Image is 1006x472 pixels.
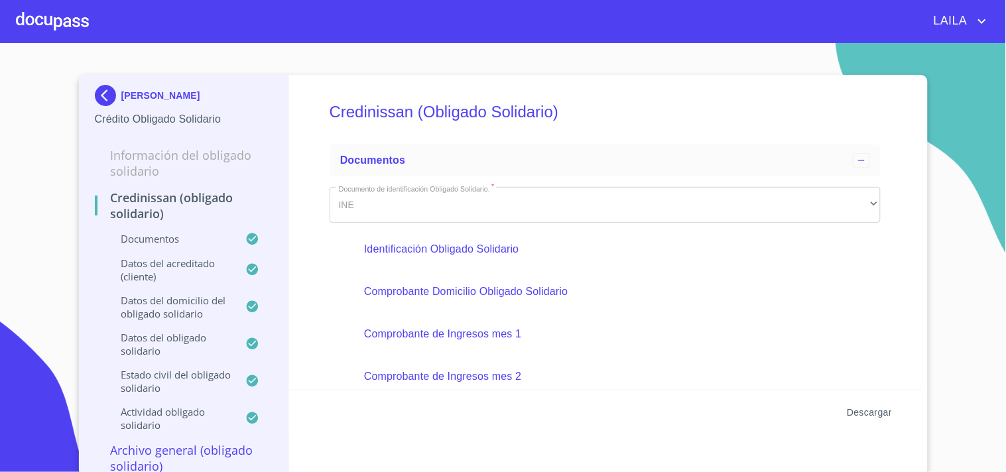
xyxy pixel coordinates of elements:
[95,257,246,283] p: Datos del acreditado (cliente)
[95,368,246,394] p: Estado civil del obligado solidario
[95,85,121,106] img: Docupass spot blue
[340,154,405,166] span: Documentos
[95,111,273,127] p: Crédito Obligado Solidario
[364,326,846,342] p: Comprobante de Ingresos mes 1
[121,90,200,101] p: [PERSON_NAME]
[95,294,246,320] p: Datos del Domicilio del Obligado Solidario
[95,405,246,432] p: Actividad obligado solidario
[364,369,846,384] p: Comprobante de Ingresos mes 2
[924,11,974,32] span: LAILA
[330,85,881,139] h5: Credinissan (Obligado Solidario)
[847,404,892,421] span: Descargar
[95,190,273,221] p: Credinissan (Obligado Solidario)
[924,11,990,32] button: account of current user
[330,145,881,176] div: Documentos
[95,232,246,245] p: Documentos
[95,147,273,179] p: Información del Obligado Solidario
[364,241,846,257] p: Identificación Obligado Solidario
[330,187,881,223] div: INE
[364,284,846,300] p: Comprobante Domicilio Obligado Solidario
[95,85,273,111] div: [PERSON_NAME]
[95,331,246,357] p: Datos del obligado solidario
[842,400,897,425] button: Descargar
